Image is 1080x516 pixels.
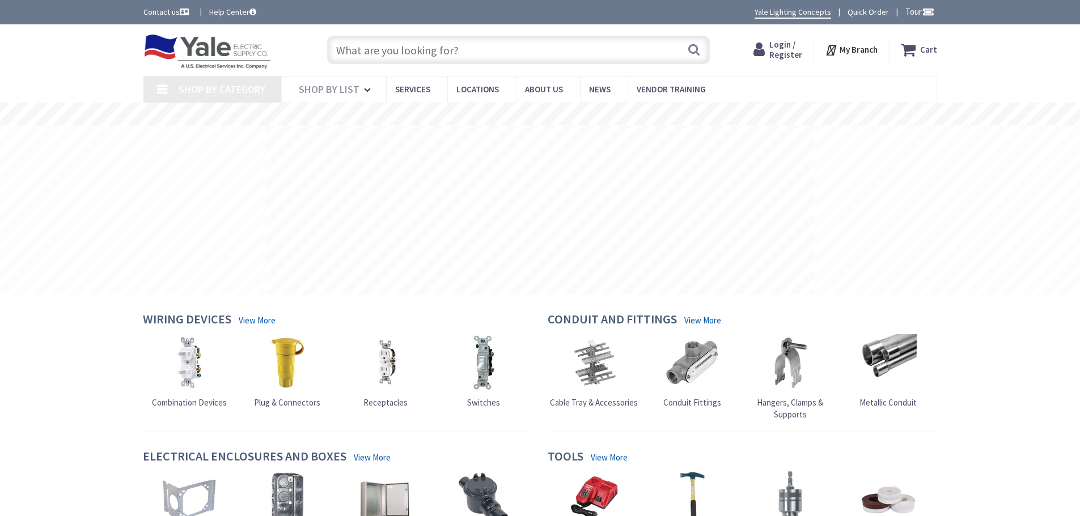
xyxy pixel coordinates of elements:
span: Shop By Category [179,83,265,96]
a: View More [239,314,276,326]
span: Receptacles [363,397,408,408]
div: My Branch [825,40,878,60]
h4: Wiring Devices [143,312,231,329]
h4: Electrical Enclosures and Boxes [143,449,346,466]
img: Switches [455,334,512,391]
span: About Us [525,84,563,95]
span: News [589,84,611,95]
a: Plug & Connectors Plug & Connectors [254,334,320,408]
span: Locations [456,84,499,95]
a: Login / Register [753,40,802,60]
span: Shop By List [299,83,359,96]
a: Combination Devices Combination Devices [152,334,227,408]
img: Conduit Fittings [664,334,721,391]
img: Plug & Connectors [259,334,316,391]
span: Combination Devices [152,397,227,408]
span: Vendor Training [637,84,706,95]
a: Metallic Conduit Metallic Conduit [859,334,917,408]
a: Hangers, Clamps & Supports Hangers, Clamps & Supports [744,334,837,421]
a: View More [354,451,391,463]
a: Contact us [143,6,191,18]
strong: Cart [920,40,937,60]
a: View More [684,314,721,326]
span: Switches [467,397,500,408]
input: What are you looking for? [327,36,710,64]
a: Conduit Fittings Conduit Fittings [663,334,721,408]
img: Hangers, Clamps & Supports [762,334,819,391]
a: Yale Lighting Concepts [755,6,831,19]
span: Plug & Connectors [254,397,320,408]
span: Hangers, Clamps & Supports [757,397,823,420]
strong: My Branch [840,44,878,55]
img: Cable Tray & Accessories [566,334,622,391]
span: Metallic Conduit [859,397,917,408]
a: Cart [901,40,937,60]
a: Receptacles Receptacles [357,334,414,408]
img: Metallic Conduit [860,334,917,391]
a: View More [591,451,628,463]
span: Conduit Fittings [663,397,721,408]
span: Cable Tray & Accessories [550,397,638,408]
h4: Conduit and Fittings [548,312,677,329]
span: Services [395,84,430,95]
img: Receptacles [357,334,414,391]
a: Help Center [209,6,256,18]
span: Login / Register [769,39,802,60]
img: Yale Electric Supply Co. [143,34,272,69]
span: Tour [905,6,934,17]
a: Quick Order [848,6,889,18]
a: Switches Switches [455,334,512,408]
h4: Tools [548,449,583,466]
a: Cable Tray & Accessories Cable Tray & Accessories [550,334,638,408]
img: Combination Devices [161,334,218,391]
